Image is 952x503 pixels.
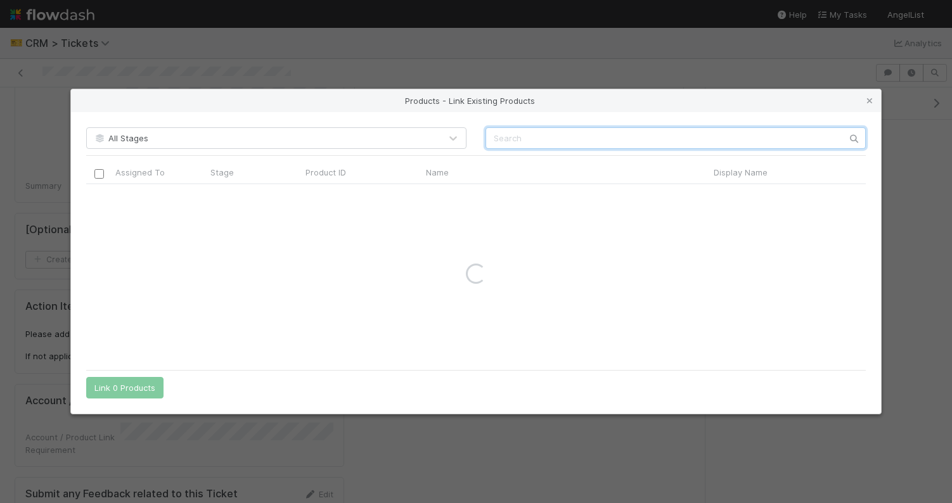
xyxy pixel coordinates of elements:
span: All Stages [93,133,148,143]
input: Toggle All Rows Selected [94,169,104,179]
span: Stage [210,166,234,179]
button: Link 0 Products [86,377,164,398]
span: Display Name [714,166,768,179]
span: Product ID [306,166,346,179]
input: Search [486,127,866,149]
div: Products - Link Existing Products [71,89,881,112]
span: Name [426,166,449,179]
span: Assigned To [115,166,165,179]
